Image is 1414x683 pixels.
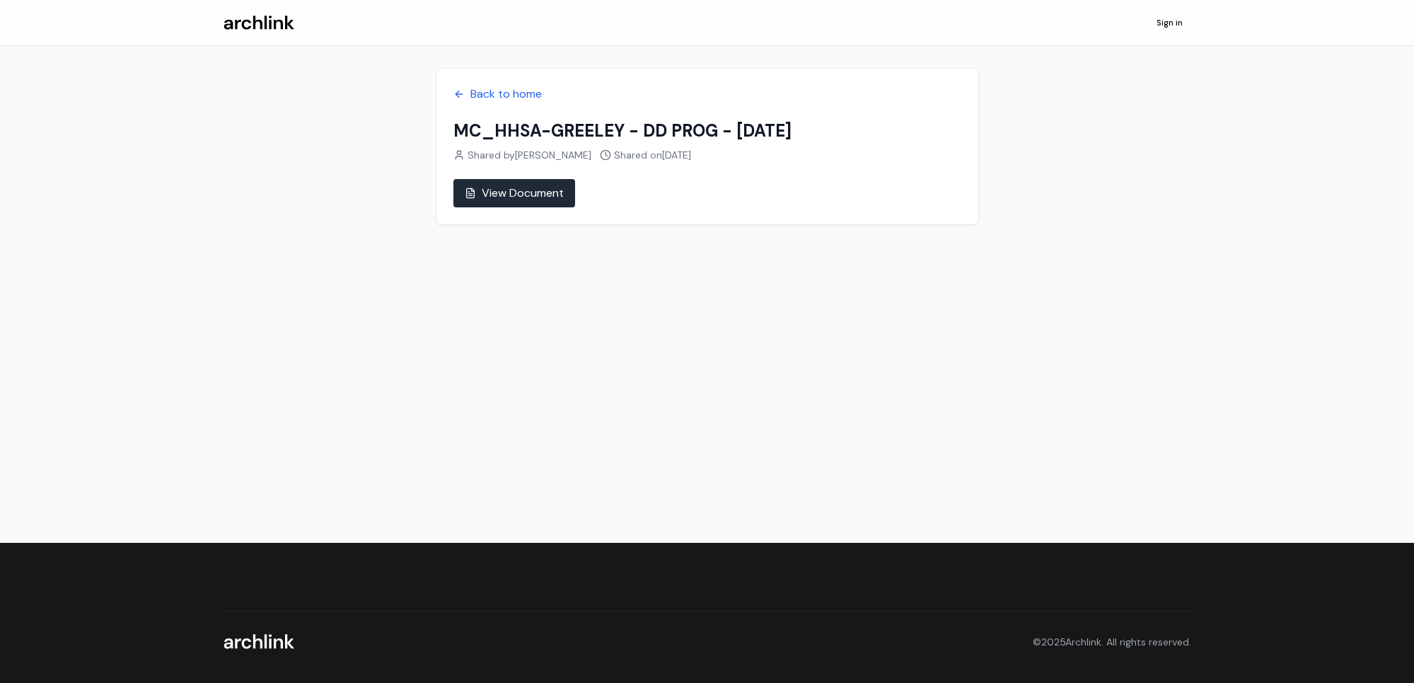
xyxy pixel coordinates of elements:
p: © 2025 Archlink. All rights reserved. [1033,635,1191,649]
a: View Document [453,179,575,207]
a: Back to home [453,86,961,103]
span: Shared on [DATE] [614,148,691,162]
a: Sign in [1148,11,1191,34]
h1: MC_HHSA-GREELEY - DD PROG - [DATE] [453,120,961,142]
img: Archlink [224,16,294,30]
img: Archlink [224,634,294,649]
span: Shared by [PERSON_NAME] [468,148,591,162]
